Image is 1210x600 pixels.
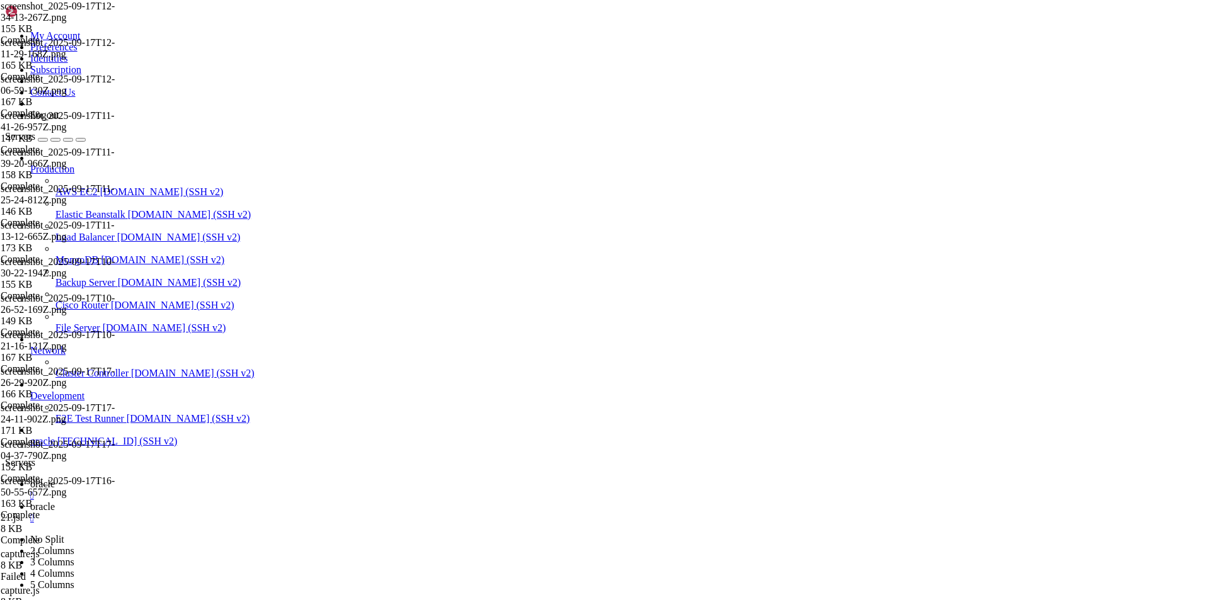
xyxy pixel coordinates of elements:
div: Complete [1,509,120,521]
div: 165 KB [1,60,120,71]
div: Failed [1,571,120,582]
span: screenshot_2025-09-17T12-06-59-130Z.png [1,74,115,96]
span: screenshot_2025-09-17T17-26-29-920Z.png [1,366,115,388]
span: screenshot_2025-09-17T11-25-24-812Z.png [1,183,115,205]
div: Complete [1,436,120,448]
div: 146 KB [1,206,120,217]
span: 21.js [1,512,120,535]
div: 158 KB [1,169,120,181]
div: Complete [1,473,120,484]
div: 155 KB [1,23,120,35]
span: screenshot_2025-09-17T11-39-20-966Z.png [1,147,120,181]
div: 149 KB [1,315,120,327]
span: screenshot_2025-09-17T17-26-29-920Z.png [1,366,120,400]
span: screenshot_2025-09-17T10-21-16-121Z.png [1,329,115,351]
div: 8 KB [1,523,120,535]
div: Complete [1,217,120,229]
div: Complete [1,254,120,265]
span: screenshot_2025-09-17T11-25-24-812Z.png [1,183,120,217]
span: screenshot_2025-09-17T17-04-37-790Z.png [1,439,115,461]
div: Complete [1,290,120,302]
span: screenshot_2025-09-17T17-04-37-790Z.png [1,439,120,473]
span: screenshot_2025-09-17T17-24-11-902Z.png [1,402,120,436]
span: capture.js [1,548,120,571]
span: screenshot_2025-09-17T10-26-52-169Z.png [1,293,120,327]
span: 21.js [1,512,20,523]
span: screenshot_2025-09-17T10-30-22-194Z.png [1,256,120,290]
div: 167 KB [1,352,120,363]
div: Complete [1,400,120,411]
div: Complete [1,363,120,375]
div: Complete [1,108,120,119]
div: Complete [1,144,120,156]
span: screenshot_2025-09-17T16-50-55-657Z.png [1,475,120,509]
div: Complete [1,535,120,546]
div: 167 KB [1,96,120,108]
div: 152 KB [1,461,120,473]
div: Complete [1,35,120,46]
div: 8 KB [1,560,120,571]
div: 173 KB [1,242,120,254]
span: screenshot_2025-09-17T11-39-20-966Z.png [1,147,115,169]
span: screenshot_2025-09-17T10-21-16-121Z.png [1,329,120,363]
span: capture.js [1,548,40,559]
span: screenshot_2025-09-17T12-34-13-267Z.png [1,1,115,23]
span: screenshot_2025-09-17T17-24-11-902Z.png [1,402,115,424]
span: screenshot_2025-09-17T16-50-55-657Z.png [1,475,115,497]
span: screenshot_2025-09-17T11-41-26-957Z.png [1,110,115,132]
div: 155 KB [1,279,120,290]
div: 147 KB [1,133,120,144]
span: screenshot_2025-09-17T12-34-13-267Z.png [1,1,120,35]
span: screenshot_2025-09-17T10-26-52-169Z.png [1,293,115,315]
div: Complete [1,71,120,82]
span: screenshot_2025-09-17T11-41-26-957Z.png [1,110,120,144]
div: 166 KB [1,388,120,400]
span: screenshot_2025-09-17T11-13-12-665Z.png [1,220,120,254]
div: 171 KB [1,425,120,436]
span: screenshot_2025-09-17T12-11-29-168Z.png [1,37,115,59]
span: capture.js [1,585,40,596]
span: screenshot_2025-09-17T11-13-12-665Z.png [1,220,115,242]
div: Complete [1,327,120,338]
div: Complete [1,181,120,192]
span: screenshot_2025-09-17T10-30-22-194Z.png [1,256,115,278]
div: 163 KB [1,498,120,509]
span: screenshot_2025-09-17T12-06-59-130Z.png [1,74,120,108]
span: screenshot_2025-09-17T12-11-29-168Z.png [1,37,120,71]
